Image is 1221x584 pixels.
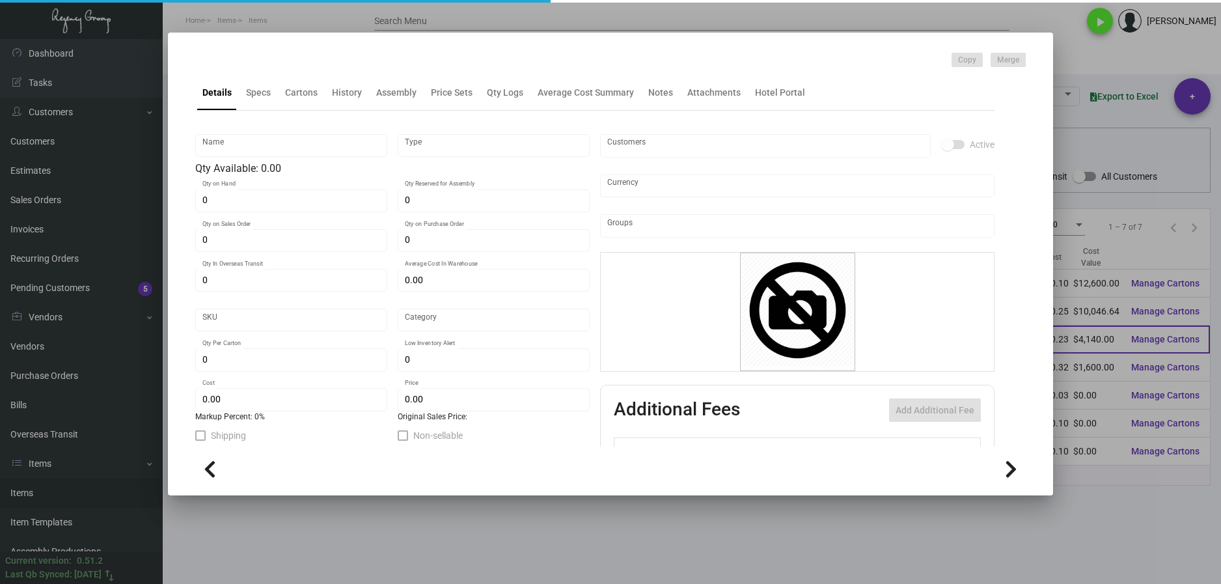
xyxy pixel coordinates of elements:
span: Add Additional Fee [896,405,974,415]
span: Non-sellable [413,428,463,443]
h2: Additional Fees [614,398,740,422]
div: Notes [648,86,673,100]
span: Active [970,137,995,152]
button: Merge [991,53,1026,67]
th: Type [653,438,799,461]
div: Details [202,86,232,100]
div: Current version: [5,554,72,568]
div: Qty Logs [487,86,523,100]
span: Merge [997,55,1019,66]
div: Last Qb Synced: [DATE] [5,568,102,581]
div: Attachments [687,86,741,100]
div: Hotel Portal [755,86,805,100]
div: Assembly [376,86,417,100]
div: Qty Available: 0.00 [195,161,590,176]
div: Average Cost Summary [538,86,634,100]
th: Active [614,438,654,461]
div: Price Sets [431,86,473,100]
input: Add new.. [607,141,924,151]
th: Cost [799,438,853,461]
th: Price type [907,438,965,461]
span: Shipping [211,428,246,443]
div: Cartons [285,86,318,100]
div: History [332,86,362,100]
button: Copy [952,53,983,67]
button: Add Additional Fee [889,398,981,422]
div: 0.51.2 [77,554,103,568]
span: Copy [958,55,976,66]
div: Specs [246,86,271,100]
input: Add new.. [607,221,988,231]
th: Price [853,438,907,461]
